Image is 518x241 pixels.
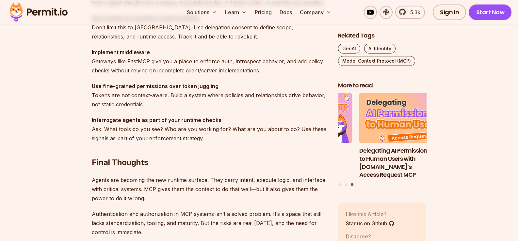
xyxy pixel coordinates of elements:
button: Company [297,6,334,19]
button: Solutions [184,6,219,19]
p: Don’t limit this to [GEOGRAPHIC_DATA]. Use delegation consent to define scope, relationships, and... [92,14,328,41]
p: Authentication and authorization in MCP systems isn’t a solved problem. It’s a space that still l... [92,209,328,237]
h3: Human-in-the-Loop for AI Agents: Best Practices, Frameworks, Use Cases, and Demo [264,146,352,179]
button: Go to slide 3 [350,183,353,186]
a: Start Now [469,5,511,20]
a: Docs [277,6,294,19]
strong: Implement middleware [92,49,150,55]
button: Go to slide 1 [339,183,342,186]
a: AI Identity [364,43,396,53]
a: Sign In [433,5,466,20]
button: Go to slide 2 [345,183,348,186]
p: Gateways like FastMCP give you a place to enforce auth, introspect behavior, and add policy check... [92,48,328,75]
button: Learn [222,6,249,19]
p: Like this Article? [346,210,395,218]
span: 5.3k [406,8,420,16]
strong: Interrogate agents as part of your runtime checks [92,117,221,123]
h2: More to read [338,81,426,89]
a: Model Context Protocol (MCP) [338,56,415,66]
a: Star us on Github [346,219,395,227]
p: Ask: What tools do you see? Who are you working for? What are you about to do? Use these signals ... [92,115,328,143]
p: Tokens are not context-aware. Build a system where policies and relationships drive behavior, not... [92,82,328,109]
h2: Final Thoughts [92,131,328,168]
img: Delegating AI Permissions to Human Users with Permit.io’s Access Request MCP [359,93,447,143]
a: GenAI [338,43,360,53]
img: Human-in-the-Loop for AI Agents: Best Practices, Frameworks, Use Cases, and Demo [264,93,352,143]
li: 2 of 3 [264,93,352,179]
p: Disagree? [346,232,380,240]
p: Agents are becoming the new runtime surface. They carry intent, execute logic, and interface with... [92,175,328,203]
a: 5.3k [395,6,425,19]
h3: Delegating AI Permissions to Human Users with [DOMAIN_NAME]’s Access Request MCP [359,146,447,179]
a: Pricing [252,6,274,19]
img: Permit logo [7,1,71,23]
div: Posts [338,93,426,187]
a: Delegating AI Permissions to Human Users with Permit.io’s Access Request MCPDelegating AI Permiss... [359,93,447,179]
strong: Use fine-grained permissions over token juggling [92,83,219,89]
h2: Related Tags [338,31,426,39]
li: 3 of 3 [359,93,447,179]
